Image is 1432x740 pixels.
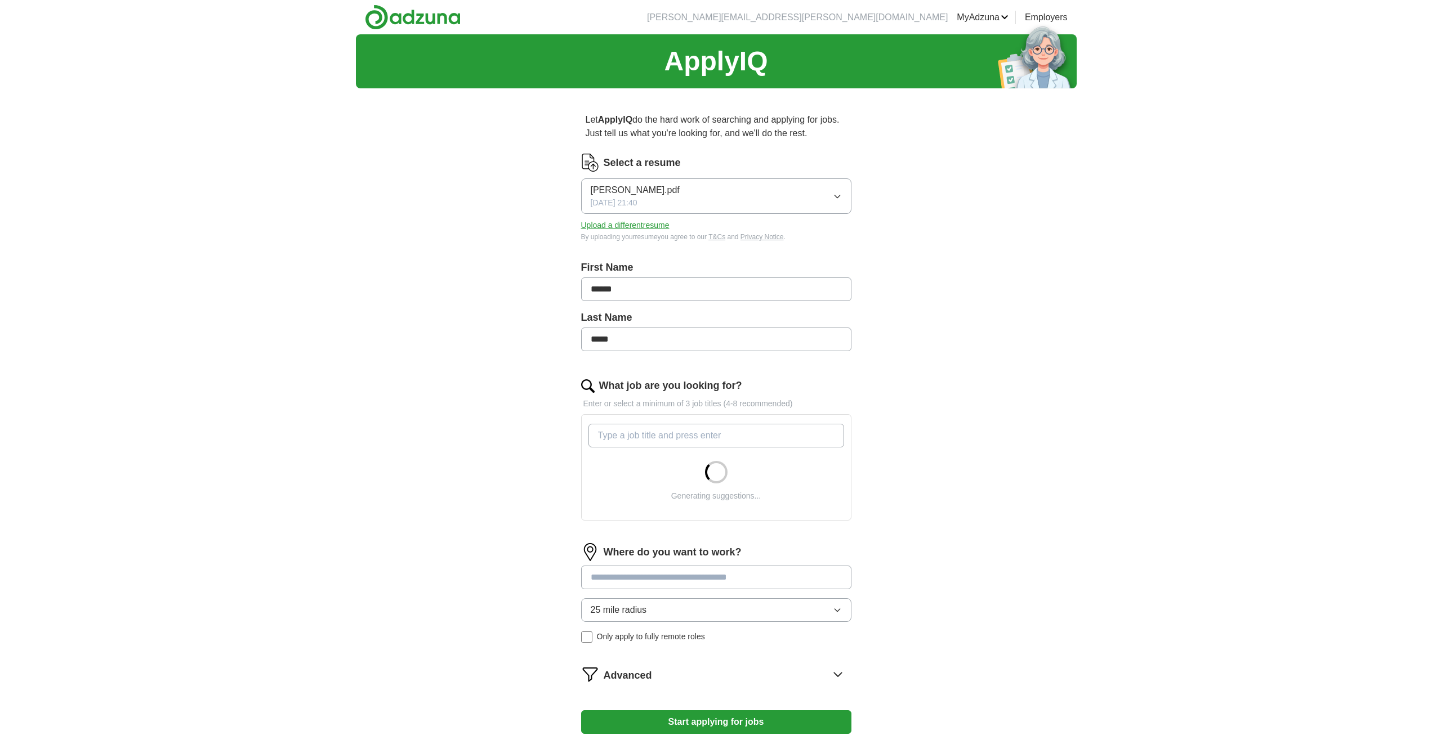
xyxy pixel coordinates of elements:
strong: ApplyIQ [598,115,632,124]
span: Advanced [604,668,652,683]
a: Privacy Notice [740,233,784,241]
img: CV Icon [581,154,599,172]
label: Where do you want to work? [604,545,742,560]
img: search.png [581,379,595,393]
img: location.png [581,543,599,561]
span: [PERSON_NAME].pdf [591,183,680,197]
label: What job are you looking for? [599,378,742,393]
h1: ApplyIQ [664,41,768,82]
li: [PERSON_NAME][EMAIL_ADDRESS][PERSON_NAME][DOMAIN_NAME] [647,11,948,24]
p: Let do the hard work of searching and applying for jobs. Just tell us what you're looking for, an... [581,109,851,145]
span: Only apply to fully remote roles [597,631,705,643]
span: 25 mile radius [591,603,647,617]
p: Enter or select a minimum of 3 job titles (4-8 recommended) [581,398,851,410]
button: Upload a differentresume [581,219,670,231]
input: Type a job title and press enter [588,424,844,447]
span: [DATE] 21:40 [591,197,637,209]
a: T&Cs [708,233,725,241]
img: filter [581,665,599,683]
label: Last Name [581,310,851,325]
img: Adzuna logo [365,5,461,30]
a: MyAdzuna [957,11,1009,24]
div: Generating suggestions... [671,490,761,502]
button: Start applying for jobs [581,710,851,734]
input: Only apply to fully remote roles [581,631,592,643]
button: [PERSON_NAME].pdf[DATE] 21:40 [581,178,851,214]
label: Select a resume [604,155,681,171]
div: By uploading your resume you agree to our and . [581,232,851,242]
button: 25 mile radius [581,598,851,622]
label: First Name [581,260,851,275]
a: Employers [1025,11,1068,24]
